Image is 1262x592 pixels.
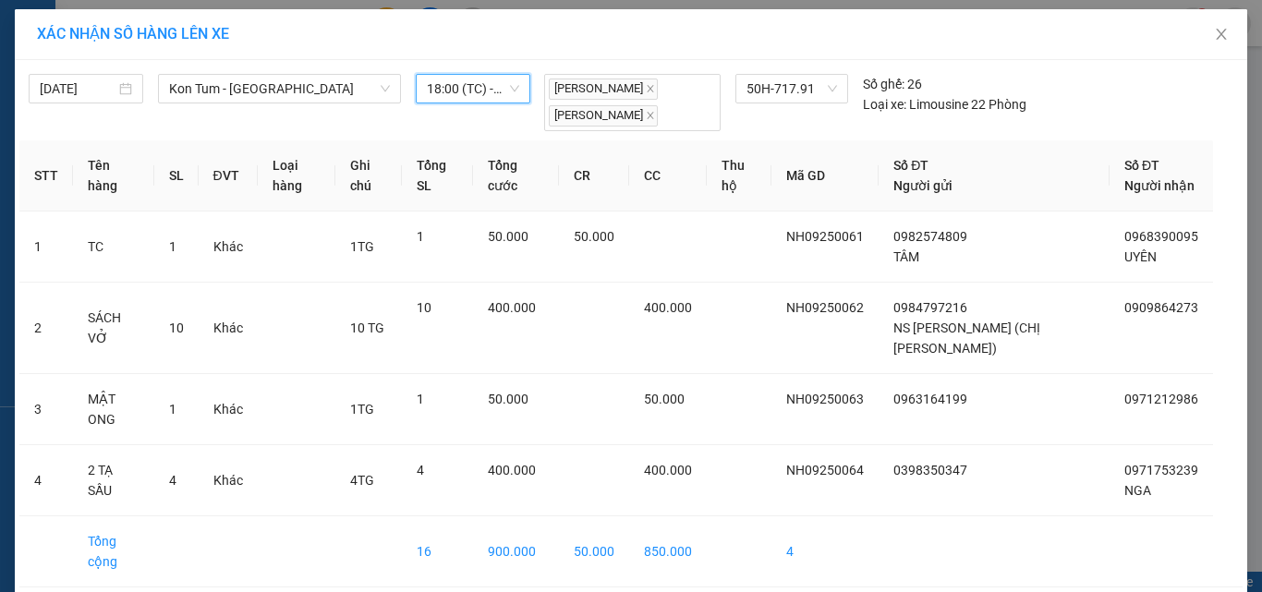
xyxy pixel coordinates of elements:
span: NH09250064 [786,463,864,477]
span: 0909864273 [1124,300,1198,315]
li: VP BX Ngọc Hồi - Kon Tum [9,79,127,119]
span: 0982574809 [893,229,967,244]
span: [PERSON_NAME] [549,105,658,127]
span: 10 [417,300,431,315]
span: close [646,111,655,120]
th: Tổng SL [402,140,472,211]
th: Ghi chú [335,140,402,211]
span: 0984797216 [893,300,967,315]
span: NH09250061 [786,229,864,244]
span: Số ghế: [863,74,904,94]
span: 400.000 [488,463,536,477]
span: 10 [169,320,184,335]
div: 26 [863,74,922,94]
th: CR [559,140,629,211]
b: khu C30-lô B5-Q10 [127,122,229,157]
span: 4TG [350,473,374,488]
span: 4 [417,463,424,477]
span: NGA [1124,483,1151,498]
th: Mã GD [771,140,879,211]
span: 1 [417,229,424,244]
span: down [380,83,391,94]
td: 900.000 [473,516,560,587]
span: 50.000 [488,392,528,406]
span: 1 [417,392,424,406]
td: 4 [19,445,73,516]
span: 1TG [350,239,374,254]
span: 1 [169,239,176,254]
li: VP VP [PERSON_NAME] [127,79,246,119]
span: TÂM [893,249,919,264]
span: NH09250063 [786,392,864,406]
span: Người gửi [893,178,953,193]
td: 2 TẠ SẦU [73,445,154,516]
td: Khác [199,445,258,516]
th: Tổng cước [473,140,560,211]
span: 50.000 [488,229,528,244]
span: 4 [169,473,176,488]
td: 2 [19,283,73,374]
td: Khác [199,374,258,445]
td: Tổng cộng [73,516,154,587]
td: 1 [19,211,73,283]
span: environment [9,123,22,136]
span: XÁC NHẬN SỐ HÀNG LÊN XE [37,25,229,42]
span: 18:00 (TC) - 50H-717.91 [427,75,519,103]
td: TC [73,211,154,283]
span: NS [PERSON_NAME] (CHỊ [PERSON_NAME]) [893,320,1040,356]
th: SL [154,140,199,211]
td: 850.000 [629,516,707,587]
span: Số ĐT [893,158,928,173]
span: NH09250062 [786,300,864,315]
span: Người nhận [1124,178,1195,193]
td: 3 [19,374,73,445]
th: Loại hàng [258,140,335,211]
td: Khác [199,283,258,374]
td: 50.000 [559,516,629,587]
span: 0971212986 [1124,392,1198,406]
input: 15/09/2025 [40,79,115,99]
th: STT [19,140,73,211]
button: Close [1195,9,1247,61]
td: MẬT ONG [73,374,154,445]
td: SÁCH VỞ [73,283,154,374]
span: 0968390095 [1124,229,1198,244]
span: UYÊN [1124,249,1157,264]
span: 0398350347 [893,463,967,477]
span: 400.000 [644,463,692,477]
span: close [646,84,655,93]
td: 16 [402,516,472,587]
span: 0971753239 [1124,463,1198,477]
th: ĐVT [199,140,258,211]
th: Tên hàng [73,140,154,211]
span: 50.000 [574,229,614,244]
span: Loại xe: [863,94,906,115]
span: 400.000 [644,300,692,315]
span: 400.000 [488,300,536,315]
span: environment [127,123,140,136]
li: Tân Anh [9,9,268,44]
span: 1 [169,402,176,417]
span: 50H-717.91 [746,75,837,103]
td: 4 [771,516,879,587]
div: Limousine 22 Phòng [863,94,1026,115]
span: 10 TG [350,320,384,335]
img: logo.jpg [9,9,74,74]
span: 0963164199 [893,392,967,406]
span: Kon Tum - Sài Gòn [169,75,390,103]
span: 1TG [350,402,374,417]
span: Số ĐT [1124,158,1159,173]
span: 50.000 [644,392,685,406]
span: [PERSON_NAME] [549,79,658,100]
td: Khác [199,211,258,283]
th: CC [629,140,707,211]
span: close [1214,27,1229,42]
th: Thu hộ [707,140,771,211]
